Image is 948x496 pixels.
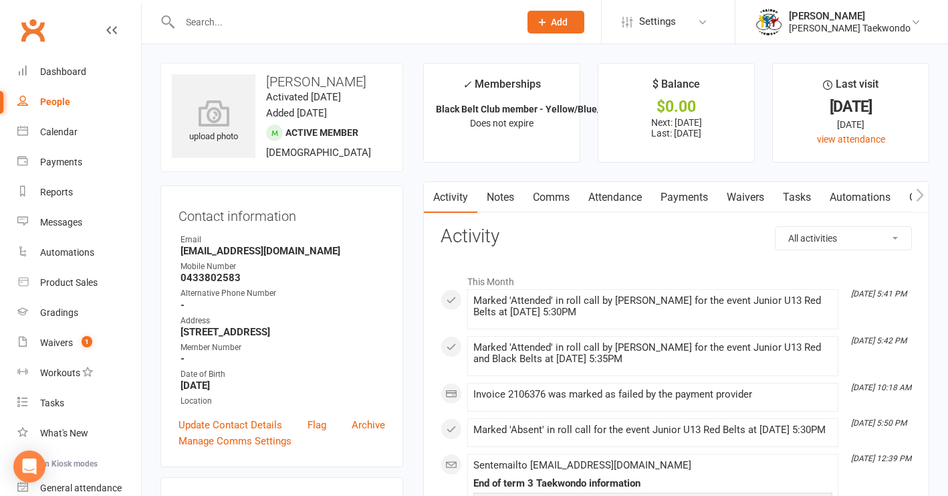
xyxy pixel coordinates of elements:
a: Messages [17,208,141,238]
a: Archive [352,417,385,433]
div: Alternative Phone Number [181,287,385,300]
a: Clubworx [16,13,49,47]
a: Tasks [774,182,820,213]
a: What's New [17,418,141,448]
a: Tasks [17,388,141,418]
img: thumb_image1638236014.png [755,9,782,35]
a: Gradings [17,298,141,328]
div: [PERSON_NAME] Taekwondo [789,22,911,34]
div: $ Balance [653,76,700,100]
a: People [17,87,141,117]
a: Activity [424,182,477,213]
div: Date of Birth [181,368,385,381]
a: Attendance [579,182,651,213]
time: Activated [DATE] [266,91,341,103]
i: [DATE] 12:39 PM [851,454,911,463]
span: [DEMOGRAPHIC_DATA] [266,147,371,159]
a: Dashboard [17,57,141,87]
div: Marked 'Absent' in roll call for the event Junior U13 Red Belts at [DATE] 5:30PM [473,424,832,436]
a: Payments [17,147,141,177]
a: Notes [477,182,523,213]
h3: Contact information [179,203,385,224]
div: End of term 3 Taekwondo information [473,478,832,489]
div: Invoice 2106376 was marked as failed by the payment provider [473,389,832,400]
div: $0.00 [610,100,742,114]
span: Settings [639,7,676,37]
p: Next: [DATE] Last: [DATE] [610,117,742,139]
a: Reports [17,177,141,208]
span: 1 [82,336,92,347]
h3: Activity [441,226,912,247]
i: [DATE] 5:41 PM [851,289,907,299]
a: Update Contact Details [179,417,282,433]
span: Add [551,17,568,27]
strong: [DATE] [181,380,385,392]
div: Last visit [823,76,878,100]
div: Open Intercom Messenger [13,450,45,483]
i: [DATE] 10:18 AM [851,383,911,392]
strong: - [181,353,385,365]
div: [DATE] [785,100,917,114]
button: Add [527,11,584,33]
div: Workouts [40,367,80,378]
a: Manage Comms Settings [179,433,291,449]
div: Payments [40,157,82,167]
a: Product Sales [17,268,141,298]
div: Marked 'Attended' in roll call by [PERSON_NAME] for the event Junior U13 Red and Black Belts at [... [473,342,832,365]
strong: 0433802583 [181,272,385,284]
div: Member Number [181,341,385,354]
div: Gradings [40,307,78,318]
div: Tasks [40,398,64,408]
a: Calendar [17,117,141,147]
input: Search... [176,13,510,31]
a: view attendance [817,134,885,145]
div: Location [181,395,385,408]
div: Email [181,234,385,246]
a: Payments [651,182,717,213]
div: upload photo [172,100,255,144]
a: Workouts [17,358,141,388]
div: [DATE] [785,117,917,132]
div: Dashboard [40,66,86,77]
div: People [40,96,70,107]
strong: Black Belt Club member - Yellow/Blue/Red ... [436,104,627,114]
div: Address [181,315,385,327]
a: Comms [523,182,579,213]
li: This Month [441,268,912,289]
i: ✓ [463,78,471,91]
a: Flag [308,417,326,433]
div: Mobile Number [181,260,385,273]
a: Automations [17,238,141,268]
span: Sent email to [EMAIL_ADDRESS][DOMAIN_NAME] [473,459,691,471]
strong: - [181,299,385,311]
div: Marked 'Attended' in roll call by [PERSON_NAME] for the event Junior U13 Red Belts at [DATE] 5:30PM [473,295,832,318]
div: [PERSON_NAME] [789,10,911,22]
time: Added [DATE] [266,107,327,119]
strong: [EMAIL_ADDRESS][DOMAIN_NAME] [181,245,385,257]
div: General attendance [40,483,122,493]
h3: [PERSON_NAME] [172,74,392,89]
div: Reports [40,187,73,197]
span: Does not expire [470,118,534,129]
a: Automations [820,182,900,213]
strong: [STREET_ADDRESS] [181,326,385,338]
span: Active member [285,127,358,138]
div: Messages [40,217,82,228]
i: [DATE] 5:50 PM [851,418,907,428]
a: Waivers 1 [17,328,141,358]
div: Waivers [40,337,73,348]
div: Memberships [463,76,541,100]
div: Automations [40,247,94,258]
i: [DATE] 5:42 PM [851,336,907,345]
div: What's New [40,428,88,438]
div: Product Sales [40,277,98,288]
a: Waivers [717,182,774,213]
div: Calendar [40,127,78,137]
